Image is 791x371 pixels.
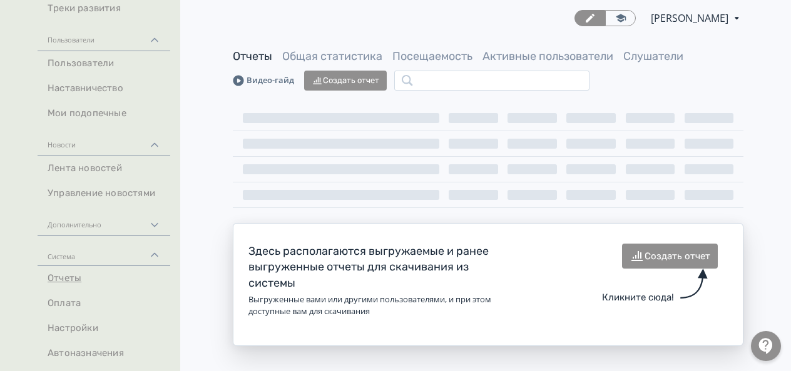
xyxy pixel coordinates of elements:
[38,181,170,206] a: Управление новостями
[38,76,170,101] a: Наставничество
[38,101,170,126] a: Мои подопечные
[605,10,636,26] a: Переключиться в режим ученика
[282,49,382,63] a: Общая статистика
[38,341,170,366] a: Автоназначения
[38,21,170,51] div: Пользователи
[233,74,294,87] a: Видео-гайд
[304,71,387,91] button: Создать отчет
[38,206,170,236] div: Дополнительно
[623,49,683,63] a: Слушатели
[392,49,472,63] a: Посещаемость
[38,126,170,156] div: Новости
[38,156,170,181] a: Лента новостей
[38,266,170,291] a: Отчеты
[38,51,170,76] a: Пользователи
[622,244,718,269] button: Создать отчет
[651,11,730,26] span: Татьяна Борицкая
[38,236,170,266] div: Система
[248,294,518,318] div: Выгруженные вами или другими пользователями, и при этом доступные вам для скачивания
[233,49,272,63] a: Отчеты
[38,316,170,341] a: Настройки
[248,244,518,291] div: Здесь располагаются выгружаемые и ранее выгруженные отчеты для скачивания из системы
[482,49,613,63] a: Активные пользователи
[602,292,674,304] span: Кликните сюда!
[38,291,170,316] a: Оплата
